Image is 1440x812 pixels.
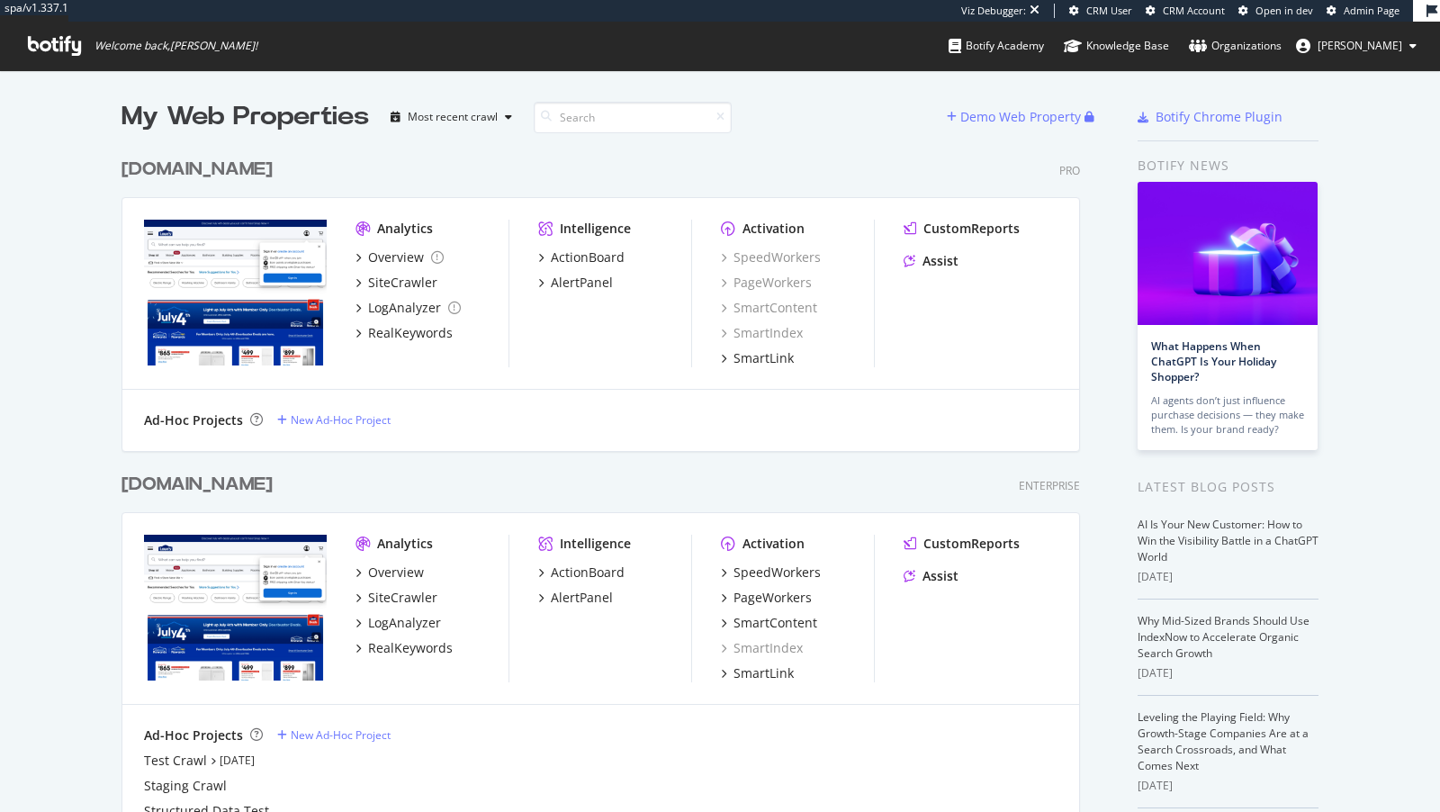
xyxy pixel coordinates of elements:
[368,324,453,342] div: RealKeywords
[121,157,273,183] div: [DOMAIN_NAME]
[121,472,280,498] a: [DOMAIN_NAME]
[949,37,1044,55] div: Botify Academy
[551,564,625,582] div: ActionBoard
[1138,569,1318,585] div: [DATE]
[721,564,821,582] a: SpeedWorkers
[1156,108,1282,126] div: Botify Chrome Plugin
[721,274,812,292] a: PageWorkers
[1282,32,1431,60] button: [PERSON_NAME]
[1138,156,1318,176] div: Botify news
[368,299,441,317] div: LogAnalyzer
[534,102,732,133] input: Search
[1138,613,1309,661] a: Why Mid-Sized Brands Should Use IndexNow to Accelerate Organic Search Growth
[383,103,519,131] button: Most recent crawl
[277,412,391,428] a: New Ad-Hoc Project
[947,109,1084,124] a: Demo Web Property
[1138,709,1309,773] a: Leveling the Playing Field: Why Growth-Stage Companies Are at a Search Crossroads, and What Comes...
[377,220,433,238] div: Analytics
[538,589,613,607] a: AlertPanel
[1138,108,1282,126] a: Botify Chrome Plugin
[277,727,391,743] a: New Ad-Hoc Project
[1019,478,1080,493] div: Enterprise
[1238,4,1313,18] a: Open in dev
[733,589,812,607] div: PageWorkers
[1189,22,1282,70] a: Organizations
[1146,4,1225,18] a: CRM Account
[355,274,437,292] a: SiteCrawler
[1138,517,1318,564] a: AI Is Your New Customer: How to Win the Visibility Battle in a ChatGPT World
[721,324,803,342] a: SmartIndex
[551,589,613,607] div: AlertPanel
[538,248,625,266] a: ActionBoard
[1086,4,1132,17] span: CRM User
[1138,665,1318,681] div: [DATE]
[960,108,1081,126] div: Demo Web Property
[121,157,280,183] a: [DOMAIN_NAME]
[551,248,625,266] div: ActionBoard
[291,727,391,743] div: New Ad-Hoc Project
[368,589,437,607] div: SiteCrawler
[368,639,453,657] div: RealKeywords
[733,564,821,582] div: SpeedWorkers
[144,411,243,429] div: Ad-Hoc Projects
[538,564,625,582] a: ActionBoard
[1151,338,1276,384] a: What Happens When ChatGPT Is Your Holiday Shopper?
[1344,4,1399,17] span: Admin Page
[220,753,255,768] a: [DATE]
[408,112,498,122] div: Most recent crawl
[121,99,369,135] div: My Web Properties
[721,248,821,266] a: SpeedWorkers
[733,614,817,632] div: SmartContent
[742,535,805,553] div: Activation
[1151,393,1304,437] div: AI agents don’t just influence purchase decisions — they make them. Is your brand ready?
[1138,477,1318,497] div: Latest Blog Posts
[1318,38,1402,53] span: connor
[355,639,453,657] a: RealKeywords
[355,248,444,266] a: Overview
[368,274,437,292] div: SiteCrawler
[538,274,613,292] a: AlertPanel
[949,22,1044,70] a: Botify Academy
[904,567,958,585] a: Assist
[721,639,803,657] a: SmartIndex
[355,614,441,632] a: LogAnalyzer
[368,248,424,266] div: Overview
[733,664,794,682] div: SmartLink
[291,412,391,428] div: New Ad-Hoc Project
[904,252,958,270] a: Assist
[922,252,958,270] div: Assist
[947,103,1084,131] button: Demo Web Property
[904,220,1020,238] a: CustomReports
[1189,37,1282,55] div: Organizations
[961,4,1026,18] div: Viz Debugger:
[551,274,613,292] div: AlertPanel
[355,299,461,317] a: LogAnalyzer
[355,589,437,607] a: SiteCrawler
[1059,163,1080,178] div: Pro
[560,220,631,238] div: Intelligence
[355,564,424,582] a: Overview
[721,349,794,367] a: SmartLink
[144,535,327,681] img: www.lowes.com
[742,220,805,238] div: Activation
[1255,4,1313,17] span: Open in dev
[1327,4,1399,18] a: Admin Page
[923,220,1020,238] div: CustomReports
[144,752,207,770] div: Test Crawl
[121,472,273,498] div: [DOMAIN_NAME]
[904,535,1020,553] a: CustomReports
[733,349,794,367] div: SmartLink
[144,777,227,795] a: Staging Crawl
[1138,182,1318,325] img: What Happens When ChatGPT Is Your Holiday Shopper?
[1064,37,1169,55] div: Knowledge Base
[721,299,817,317] a: SmartContent
[144,726,243,744] div: Ad-Hoc Projects
[1138,778,1318,794] div: [DATE]
[94,39,257,53] span: Welcome back, [PERSON_NAME] !
[721,614,817,632] a: SmartContent
[560,535,631,553] div: Intelligence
